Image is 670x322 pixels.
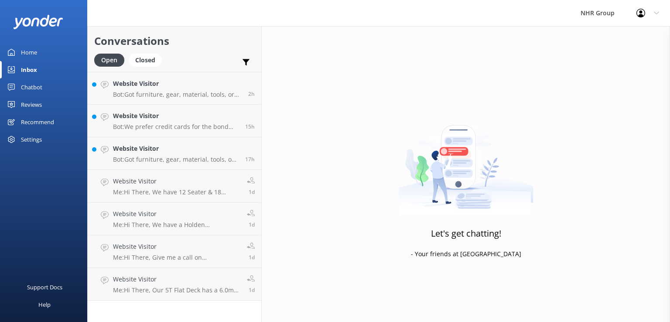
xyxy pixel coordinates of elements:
[88,235,261,268] a: Website VisitorMe:Hi There, Give me a call on [PHONE_NUMBER] to discuss & I will arrange this for...
[113,111,239,121] h4: Website Visitor
[21,78,42,96] div: Chatbot
[88,170,261,203] a: Website VisitorMe:Hi There, We have 12 Seater & 18 Seater Vehicles that you can use to move peopl...
[21,44,37,61] div: Home
[27,278,62,296] div: Support Docs
[21,131,42,148] div: Settings
[399,107,533,216] img: artwork of a man stealing a conversation from at giant smartphone
[113,275,240,284] h4: Website Visitor
[88,105,261,137] a: Website VisitorBot:We prefer credit cards for the bond and payment, but we also accept eftpos or ...
[248,90,255,98] span: Sep 08 2025 05:49am (UTC +12:00) Pacific/Auckland
[113,91,242,98] p: Bot: Got furniture, gear, material, tools, or freight to move? Take our quiz to find the best veh...
[38,296,51,313] div: Help
[249,286,255,294] span: Sep 07 2025 07:35am (UTC +12:00) Pacific/Auckland
[13,15,63,29] img: yonder-white-logo.png
[113,79,242,88] h4: Website Visitor
[113,242,240,251] h4: Website Visitor
[94,55,129,64] a: Open
[129,54,162,67] div: Closed
[245,123,255,130] span: Sep 07 2025 05:37pm (UTC +12:00) Pacific/Auckland
[245,156,255,163] span: Sep 07 2025 02:52pm (UTC +12:00) Pacific/Auckland
[113,286,240,294] p: Me: Hi There, Our 5T Flat Deck has a 6.0m Deck & that is $165.00 Per day + GST & $0.64 per km + G...
[113,123,239,131] p: Bot: We prefer credit cards for the bond and payment, but we also accept eftpos or debit cards. I...
[88,203,261,235] a: Website VisitorMe:Hi There, We have a Holden commodore available for $126.00 per day which includ...
[21,96,42,113] div: Reviews
[113,156,239,163] p: Bot: Got furniture, gear, material, tools, or freight to move? Take our quiz to find the best veh...
[249,254,255,261] span: Sep 07 2025 07:39am (UTC +12:00) Pacific/Auckland
[88,72,261,105] a: Website VisitorBot:Got furniture, gear, material, tools, or freight to move? Take our quiz to fin...
[431,227,501,241] h3: Let's get chatting!
[113,209,240,219] h4: Website Visitor
[21,61,37,78] div: Inbox
[113,254,240,261] p: Me: Hi There, Give me a call on [PHONE_NUMBER] to discuss & I will arrange this for you, alternat...
[88,268,261,301] a: Website VisitorMe:Hi There, Our 5T Flat Deck has a 6.0m Deck & that is $165.00 Per day + GST & $0...
[94,54,124,67] div: Open
[94,33,255,49] h2: Conversations
[88,137,261,170] a: Website VisitorBot:Got furniture, gear, material, tools, or freight to move? Take our quiz to fin...
[249,188,255,196] span: Sep 07 2025 08:02am (UTC +12:00) Pacific/Auckland
[21,113,54,131] div: Recommend
[129,55,166,64] a: Closed
[113,176,240,186] h4: Website Visitor
[113,221,240,229] p: Me: Hi There, We have a Holden commodore available for $126.00 per day which includes GST & Unlim...
[113,144,239,153] h4: Website Visitor
[113,188,240,196] p: Me: Hi There, We have 12 Seater & 18 Seater Vehicles that you can use to move people. Please give...
[411,249,521,259] p: - Your friends at [GEOGRAPHIC_DATA]
[249,221,255,228] span: Sep 07 2025 07:59am (UTC +12:00) Pacific/Auckland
